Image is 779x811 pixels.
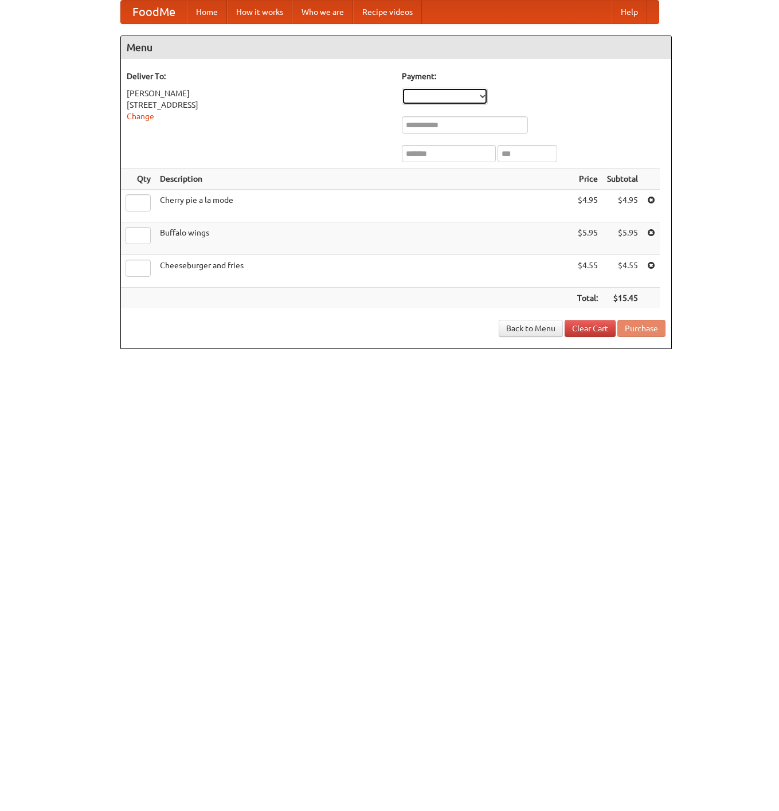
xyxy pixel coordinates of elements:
[227,1,292,23] a: How it works
[127,88,390,99] div: [PERSON_NAME]
[617,320,666,337] button: Purchase
[602,255,643,288] td: $4.55
[573,190,602,222] td: $4.95
[121,1,187,23] a: FoodMe
[127,99,390,111] div: [STREET_ADDRESS]
[127,112,154,121] a: Change
[155,190,573,222] td: Cherry pie a la mode
[573,288,602,309] th: Total:
[573,222,602,255] td: $5.95
[573,255,602,288] td: $4.55
[127,70,390,82] h5: Deliver To:
[155,255,573,288] td: Cheeseburger and fries
[602,288,643,309] th: $15.45
[155,169,573,190] th: Description
[573,169,602,190] th: Price
[612,1,647,23] a: Help
[292,1,353,23] a: Who we are
[187,1,227,23] a: Home
[565,320,616,337] a: Clear Cart
[155,222,573,255] td: Buffalo wings
[602,190,643,222] td: $4.95
[402,70,666,82] h5: Payment:
[121,169,155,190] th: Qty
[353,1,422,23] a: Recipe videos
[499,320,563,337] a: Back to Menu
[602,222,643,255] td: $5.95
[602,169,643,190] th: Subtotal
[121,36,671,59] h4: Menu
